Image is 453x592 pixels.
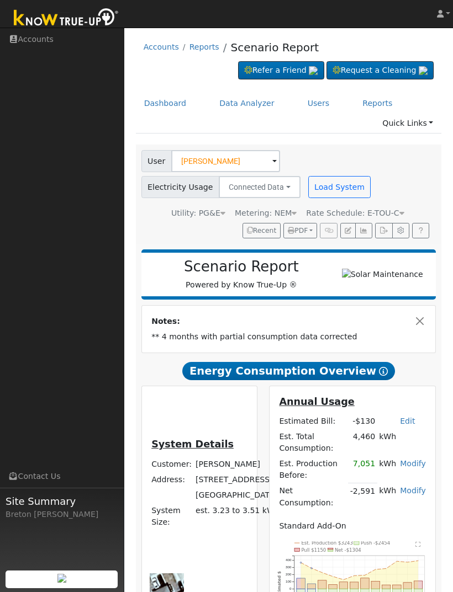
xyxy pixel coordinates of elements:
[392,585,401,589] rect: onclick=""
[196,506,275,515] span: est. 3.23 to 3.51 kW
[141,176,219,198] span: Electricity Usage
[342,269,425,280] img: Solar Maintenance Pros
[309,66,318,75] img: retrieve
[147,258,336,291] div: Powered by Know True-Up ®
[277,518,428,534] td: Standard Add-On
[277,483,348,510] td: Net Consumption:
[348,429,377,456] td: 4,460
[194,456,280,472] td: [PERSON_NAME]
[194,503,280,530] td: System Size
[211,93,283,114] a: Data Analyzer
[136,93,195,114] a: Dashboard
[400,459,426,468] a: Modify
[288,227,308,234] span: PDF
[150,329,428,344] td: ** 4 months with partial consumption data corrected
[382,585,390,589] rect: onclick=""
[238,61,324,80] a: Refer a Friend
[150,503,194,530] td: System Size:
[301,547,326,553] text: Pull $1150
[348,456,377,483] td: 7,051
[286,558,292,562] text: 400
[8,6,124,31] img: Know True-Up
[418,560,419,561] circle: onclick=""
[141,150,172,172] span: User
[340,223,356,238] button: Edit User
[375,223,392,238] button: Export Interval Data
[301,541,353,546] text: Est. Production $3243
[300,562,301,563] circle: onclick=""
[329,585,337,589] rect: onclick=""
[361,578,369,589] rect: onclick=""
[339,582,347,589] rect: onclick=""
[219,176,301,198] button: Connected Data
[415,542,420,547] text: 
[400,417,415,425] a: Edit
[379,367,388,376] i: Show Help
[283,223,317,238] button: PDF
[144,42,179,51] a: Accounts
[396,561,397,562] circle: onclick=""
[279,396,354,407] u: Annual Usage
[150,456,194,472] td: Customer:
[151,317,180,326] strong: Notes:
[286,573,292,577] text: 200
[335,547,361,553] text: Net -$1304
[311,568,312,569] circle: onclick=""
[307,584,315,589] rect: onclick=""
[392,223,409,238] button: Settings
[332,576,333,577] circle: onclick=""
[419,66,428,75] img: retrieve
[377,456,398,483] td: kWh
[243,223,281,238] button: Recent
[152,258,330,275] h2: Scenario Report
[375,569,376,570] circle: onclick=""
[414,316,426,327] button: Close
[377,483,398,510] td: kWh
[171,207,225,219] div: Utility: PG&E
[412,223,429,238] a: Help Link
[354,93,401,114] a: Reports
[377,429,428,456] td: kWh
[386,568,387,569] circle: onclick=""
[299,93,338,114] a: Users
[414,581,422,589] rect: onclick=""
[350,582,358,589] rect: onclick=""
[306,209,404,217] span: Alias: H3EELECN
[407,562,408,563] circle: onclick=""
[235,207,297,219] div: Metering: NEM
[194,472,280,487] td: [STREET_ADDRESS]
[171,150,280,172] input: Select a User
[297,578,305,589] rect: onclick=""
[348,483,377,510] td: -2,591
[189,42,219,51] a: Reports
[400,486,426,495] a: Modify
[374,113,441,134] a: Quick Links
[343,579,344,580] circle: onclick=""
[364,575,365,576] circle: onclick=""
[326,61,434,80] a: Request a Cleaning
[150,472,194,487] td: Address:
[286,566,292,569] text: 300
[277,456,348,483] td: Est. Production Before:
[318,580,326,589] rect: onclick=""
[230,41,319,54] a: Scenario Report
[182,362,394,380] span: Energy Consumption Overview
[277,413,348,429] td: Estimated Bill:
[371,582,380,589] rect: onclick=""
[322,572,323,573] circle: onclick=""
[289,587,292,591] text: 0
[286,580,292,584] text: 100
[57,574,66,583] img: retrieve
[355,223,372,238] button: Multi-Series Graph
[361,541,390,546] text: Push -$2454
[194,487,280,503] td: [GEOGRAPHIC_DATA]
[403,583,412,589] rect: onclick=""
[348,413,377,429] td: -$130
[151,439,234,450] u: System Details
[277,429,348,456] td: Est. Total Consumption:
[308,176,371,198] button: Load System
[354,575,355,577] circle: onclick=""
[6,494,118,509] span: Site Summary
[6,509,118,520] div: Breton [PERSON_NAME]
